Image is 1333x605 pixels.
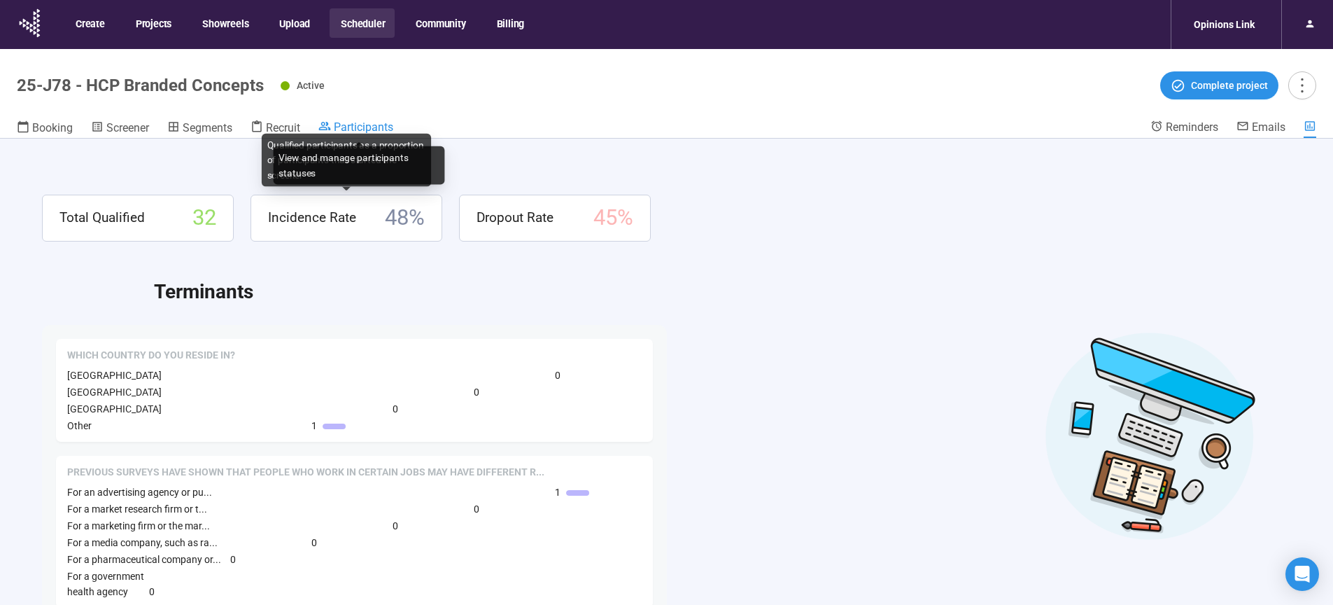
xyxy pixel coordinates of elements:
span: more [1292,76,1311,95]
div: View and manage participants statuses [271,146,446,186]
button: more [1288,71,1316,99]
button: Create [64,8,115,38]
span: 0 [149,584,155,599]
span: [GEOGRAPHIC_DATA] [67,387,162,398]
button: Community [404,8,475,38]
span: Emails [1252,120,1285,134]
h2: Terminants [154,277,1291,307]
span: 1 [311,418,317,433]
span: Active [297,80,325,91]
span: 1 [555,485,560,500]
span: [GEOGRAPHIC_DATA] [67,370,162,381]
span: 0 [555,368,560,383]
span: For a media company, such as ra... [67,537,218,548]
span: For a pharmaceutical company or... [67,554,221,565]
span: Other [67,420,92,431]
button: Projects [125,8,181,38]
span: Segments [183,121,232,134]
span: Dropout Rate [477,207,553,228]
span: 0 [474,501,479,517]
h1: 25-J78 - HCP Branded Concepts [17,76,264,95]
div: Open Intercom Messenger [1285,557,1319,591]
span: 0 [393,518,398,534]
span: Which country do you reside in? [67,349,235,363]
span: For a government health agency [67,571,144,597]
a: Segments [167,120,232,138]
span: Booking [32,121,73,134]
span: 0 [230,552,236,567]
button: Scheduler [330,8,395,38]
span: [GEOGRAPHIC_DATA] [67,403,162,415]
span: Participants [334,120,393,134]
button: Showreels [191,8,258,38]
span: Screener [106,121,149,134]
button: Complete project [1160,71,1278,99]
span: Previous surveys have shown that people who work in certain jobs may have different reactions and... [67,466,544,480]
span: 0 [393,401,398,417]
a: Recruit [251,120,300,138]
span: 32 [192,201,216,235]
a: Emails [1236,120,1285,137]
span: For an advertising agency or pu... [67,487,212,498]
button: Billing [486,8,535,38]
a: Screener [91,120,149,138]
span: For a marketing firm or the mar... [67,520,210,531]
a: Booking [17,120,73,138]
span: 45 % [593,201,633,235]
img: Desktop work notes [1045,331,1256,541]
span: 0 [311,535,317,550]
div: Opinions Link [1185,11,1263,38]
button: Upload [268,8,320,38]
span: Incidence Rate [268,207,356,228]
span: Reminders [1166,120,1218,134]
a: Participants [318,120,393,137]
span: Complete project [1191,78,1268,93]
span: For a market research firm or t... [67,503,207,515]
span: Recruit [266,121,300,134]
a: Reminders [1150,120,1218,137]
span: 0 [474,384,479,400]
span: Total Qualified [59,207,145,228]
span: 48 % [385,201,425,235]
